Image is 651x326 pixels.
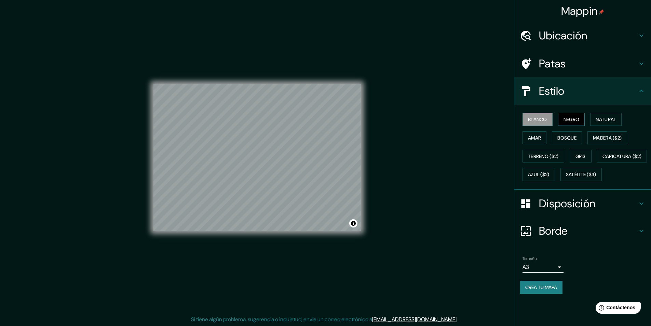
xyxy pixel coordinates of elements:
[590,113,622,126] button: Natural
[514,217,651,245] div: Borde
[552,131,582,144] button: Bosque
[523,262,564,273] div: A3
[587,131,627,144] button: Madera ($2)
[539,224,568,238] font: Borde
[514,77,651,105] div: Estilo
[523,113,553,126] button: Blanco
[596,116,616,122] font: Natural
[372,316,457,323] a: [EMAIL_ADDRESS][DOMAIN_NAME]
[523,131,546,144] button: Amar
[459,315,460,323] font: .
[597,150,647,163] button: Caricatura ($2)
[575,153,586,159] font: Gris
[561,4,598,18] font: Mappin
[539,56,566,71] font: Patas
[590,299,643,318] iframe: Lanzador de widgets de ayuda
[539,84,565,98] font: Estilo
[557,135,577,141] font: Bosque
[528,116,547,122] font: Blanco
[599,9,604,15] img: pin-icon.png
[528,153,559,159] font: Terreno ($2)
[523,263,529,271] font: A3
[528,135,541,141] font: Amar
[539,28,587,43] font: Ubicación
[523,150,564,163] button: Terreno ($2)
[520,281,562,294] button: Crea tu mapa
[457,316,458,323] font: .
[593,135,622,141] font: Madera ($2)
[564,116,580,122] font: Negro
[602,153,642,159] font: Caricatura ($2)
[153,84,361,231] canvas: Mapa
[539,196,595,211] font: Disposición
[558,113,585,126] button: Negro
[458,315,459,323] font: .
[523,256,537,261] font: Tamaño
[528,172,550,178] font: Azul ($2)
[514,50,651,77] div: Patas
[525,284,557,290] font: Crea tu mapa
[349,219,357,227] button: Activar o desactivar atribución
[514,190,651,217] div: Disposición
[566,172,596,178] font: Satélite ($3)
[570,150,592,163] button: Gris
[514,22,651,49] div: Ubicación
[560,168,602,181] button: Satélite ($3)
[191,316,372,323] font: Si tiene algún problema, sugerencia o inquietud, envíe un correo electrónico a
[523,168,555,181] button: Azul ($2)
